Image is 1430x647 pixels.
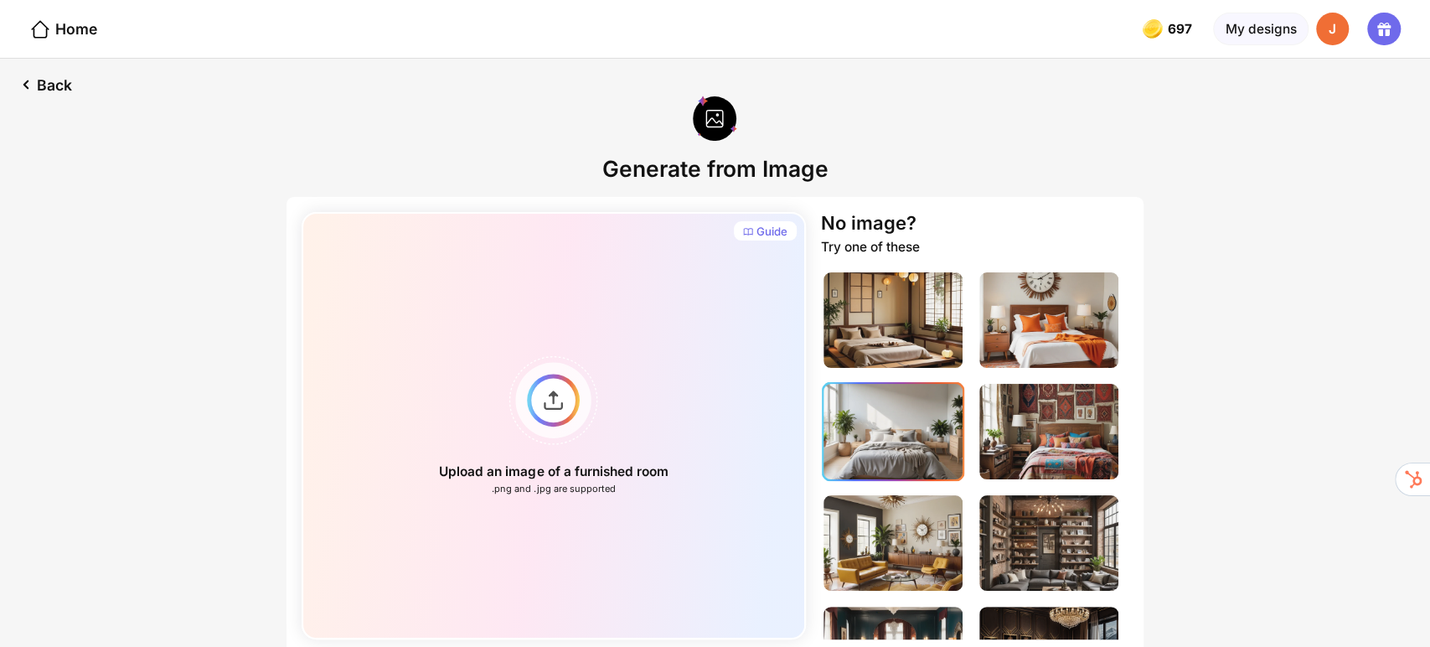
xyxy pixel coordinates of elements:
img: bedroomImage2.jpg [979,272,1119,368]
img: livingRoomImage1.jpg [823,495,963,591]
div: J [1316,13,1350,46]
span: 697 [1168,22,1195,37]
img: bedroomImage4.jpg [979,384,1119,479]
div: Generate from Image [602,155,829,182]
div: Home [29,18,97,40]
img: bedroomImage3.jpg [823,384,963,479]
img: livingRoomImage2.jpg [979,495,1119,591]
div: Guide [756,225,787,240]
div: Try one of these [821,239,920,255]
div: No image? [821,212,916,234]
div: My designs [1213,13,1308,46]
img: bedroomImage1.jpg [823,272,963,368]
